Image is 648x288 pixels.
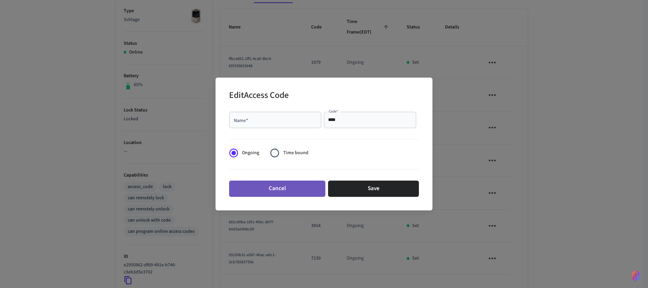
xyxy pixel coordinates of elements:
[328,181,419,197] button: Save
[283,149,308,157] span: Time bound
[229,86,289,106] h2: Edit Access Code
[632,270,640,281] img: SeamLogoGradient.69752ec5.svg
[242,149,259,157] span: Ongoing
[329,109,339,114] label: Code
[229,181,325,197] button: Cancel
